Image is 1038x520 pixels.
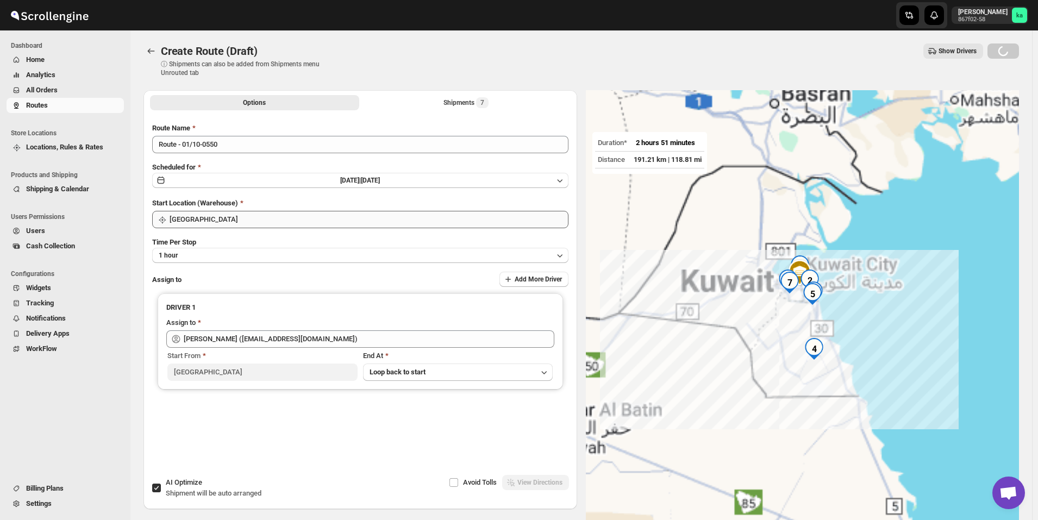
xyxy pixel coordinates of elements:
[26,71,55,79] span: Analytics
[598,139,627,147] span: Duration*
[152,199,238,207] span: Start Location (Warehouse)
[795,265,825,296] div: 2
[26,329,70,337] span: Delivery Apps
[515,275,562,284] span: Add More Driver
[152,275,182,284] span: Assign to
[1016,12,1023,19] text: ka
[798,277,829,308] div: 3
[7,223,124,239] button: Users
[159,251,178,260] span: 1 hour
[26,143,103,151] span: Locations, Rules & Rates
[7,326,124,341] button: Delivery Apps
[952,7,1028,24] button: User menu
[167,352,201,360] span: Start From
[243,98,266,107] span: Options
[26,344,57,353] span: WorkFlow
[7,296,124,311] button: Tracking
[370,368,426,376] span: Loop back to start
[958,8,1008,16] p: [PERSON_NAME]
[443,97,489,108] div: Shipments
[26,499,52,508] span: Settings
[170,211,568,228] input: Search location
[161,60,332,77] p: ⓘ Shipments can also be added from Shipments menu Unrouted tab
[184,330,554,348] input: Search assignee
[7,481,124,496] button: Billing Plans
[161,45,258,58] span: Create Route (Draft)
[166,302,554,313] h3: DRIVER 1
[152,173,568,188] button: [DATE]|[DATE]
[774,267,805,298] div: 7
[26,55,45,64] span: Home
[773,265,803,296] div: 6
[9,2,90,29] img: ScrollEngine
[7,98,124,113] button: Routes
[26,284,51,292] span: Widgets
[797,279,828,309] div: 5
[7,83,124,98] button: All Orders
[7,280,124,296] button: Widgets
[636,139,695,147] span: 2 hours 51 minutes
[11,171,125,179] span: Products and Shipping
[143,43,159,59] button: Routes
[7,52,124,67] button: Home
[799,334,829,364] div: 4
[361,177,380,184] span: [DATE]
[152,163,196,171] span: Scheduled for
[11,41,125,50] span: Dashboard
[11,270,125,278] span: Configurations
[152,136,568,153] input: Eg: Bengaluru Route
[11,212,125,221] span: Users Permissions
[152,124,190,132] span: Route Name
[7,311,124,326] button: Notifications
[26,299,54,307] span: Tracking
[11,129,125,137] span: Store Locations
[958,16,1008,23] p: 867f02-58
[361,95,571,110] button: Selected Shipments
[363,350,553,361] div: End At
[1012,8,1027,23] span: khaled alrashidi
[152,248,568,263] button: 1 hour
[26,86,58,94] span: All Orders
[7,496,124,511] button: Settings
[634,155,702,164] span: 191.21 km | 118.81 mi
[480,98,484,107] span: 7
[7,140,124,155] button: Locations, Rules & Rates
[152,238,196,246] span: Time Per Stop
[150,95,359,110] button: All Route Options
[923,43,983,59] button: Show Drivers
[26,101,48,109] span: Routes
[26,314,66,322] span: Notifications
[7,341,124,356] button: WorkFlow
[166,317,196,328] div: Assign to
[939,47,977,55] span: Show Drivers
[992,477,1025,509] div: Open chat
[363,364,553,381] button: Loop back to start
[463,478,497,486] span: Avoid Tolls
[26,242,75,250] span: Cash Collection
[7,181,124,197] button: Shipping & Calendar
[26,185,89,193] span: Shipping & Calendar
[7,239,124,254] button: Cash Collection
[26,227,45,235] span: Users
[340,177,361,184] span: [DATE] |
[7,67,124,83] button: Analytics
[166,489,261,497] span: Shipment will be auto arranged
[143,114,577,464] div: All Route Options
[499,272,568,287] button: Add More Driver
[26,484,64,492] span: Billing Plans
[785,251,815,281] div: 1
[598,155,625,164] span: Distance
[166,478,202,486] span: AI Optimize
